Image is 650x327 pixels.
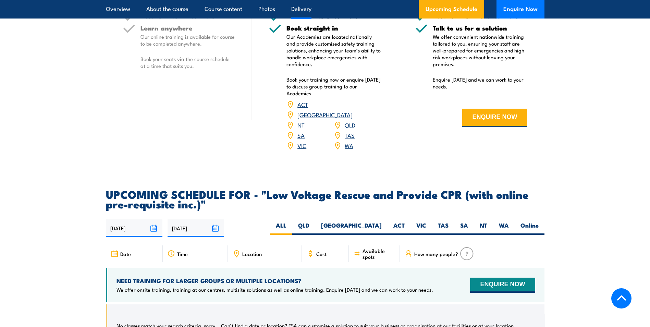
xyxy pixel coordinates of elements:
label: ALL [270,221,292,235]
h5: Best for 1 to 3 learners [286,13,381,19]
label: ACT [388,221,410,235]
span: Location [242,251,262,257]
span: Date [120,251,131,257]
a: [GEOGRAPHIC_DATA] [297,110,353,119]
a: VIC [297,141,306,149]
p: We offer convenient nationwide training tailored to you, ensuring your staff are well-prepared fo... [433,33,527,68]
a: SA [297,131,305,139]
input: To date [168,219,224,237]
label: TAS [432,221,454,235]
label: NT [474,221,493,235]
input: From date [106,219,162,237]
p: Our Academies are located nationally and provide customised safety training solutions, enhancing ... [286,33,381,68]
label: QLD [292,221,315,235]
h5: Book straight in [286,25,381,31]
span: Time [177,251,188,257]
a: WA [345,141,353,149]
span: Available spots [363,248,395,259]
label: VIC [410,221,432,235]
p: We offer onsite training, training at our centres, multisite solutions as well as online training... [116,286,433,293]
a: ACT [297,100,308,108]
p: Book your training now or enquire [DATE] to discuss group training to our Academies [286,76,381,97]
label: SA [454,221,474,235]
h2: UPCOMING SCHEDULE FOR - "Low Voltage Rescue and Provide CPR (with online pre-requisite inc.)" [106,189,544,208]
p: Book your seats via the course schedule at a time that suits you. [140,56,235,69]
a: TAS [345,131,355,139]
label: WA [493,221,515,235]
a: QLD [345,121,355,129]
h5: Learn anywhere [140,25,235,31]
p: Enquire [DATE] and we can work to your needs. [433,76,527,90]
h5: Best for 4 or more learners [433,13,527,19]
button: ENQUIRE NOW [462,109,527,127]
h5: Best for 1 to 12 learners [140,13,235,19]
a: NT [297,121,305,129]
button: ENQUIRE NOW [470,278,535,293]
span: How many people? [414,251,458,257]
h5: Talk to us for a solution [433,25,527,31]
h4: NEED TRAINING FOR LARGER GROUPS OR MULTIPLE LOCATIONS? [116,277,433,284]
label: Online [515,221,544,235]
p: Our online training is available for course to be completed anywhere. [140,33,235,47]
label: [GEOGRAPHIC_DATA] [315,221,388,235]
span: Cost [316,251,327,257]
